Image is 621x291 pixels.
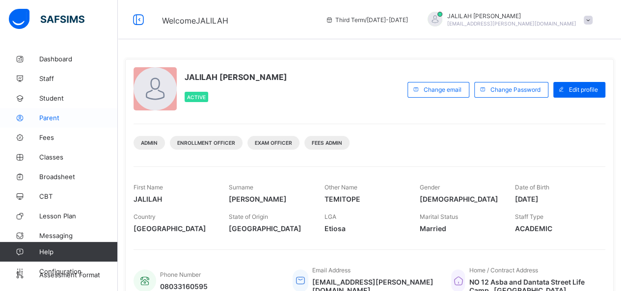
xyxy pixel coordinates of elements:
[420,184,440,191] span: Gender
[312,140,342,146] span: Fees Admin
[39,248,117,256] span: Help
[515,184,549,191] span: Date of Birth
[39,55,118,63] span: Dashboard
[134,224,214,233] span: [GEOGRAPHIC_DATA]
[39,212,118,220] span: Lesson Plan
[418,12,597,28] div: JALILAHBALOGUN-BINUYO
[229,195,309,203] span: [PERSON_NAME]
[255,140,292,146] span: Exam Officer
[160,282,208,291] span: 08033160595
[39,114,118,122] span: Parent
[447,21,576,26] span: [EMAIL_ADDRESS][PERSON_NAME][DOMAIN_NAME]
[324,195,405,203] span: TEMITOPE
[324,224,405,233] span: Etiosa
[39,133,118,141] span: Fees
[229,213,268,220] span: State of Origin
[312,266,351,274] span: Email Address
[39,75,118,82] span: Staff
[424,86,461,93] span: Change email
[187,94,206,100] span: Active
[185,72,287,82] span: JALILAH [PERSON_NAME]
[420,224,500,233] span: Married
[39,94,118,102] span: Student
[325,16,408,24] span: session/term information
[420,213,458,220] span: Marital Status
[420,195,500,203] span: [DEMOGRAPHIC_DATA]
[39,173,118,181] span: Broadsheet
[39,192,118,200] span: CBT
[134,213,156,220] span: Country
[229,224,309,233] span: [GEOGRAPHIC_DATA]
[141,140,158,146] span: Admin
[515,224,595,233] span: ACADEMIC
[447,12,576,20] span: JALILAH [PERSON_NAME]
[515,195,595,203] span: [DATE]
[177,140,235,146] span: Enrollment Officer
[324,184,357,191] span: Other Name
[134,195,214,203] span: JALILAH
[39,267,117,275] span: Configuration
[162,16,228,26] span: Welcome JALILAH
[469,266,538,274] span: Home / Contract Address
[490,86,540,93] span: Change Password
[515,213,543,220] span: Staff Type
[39,232,118,239] span: Messaging
[9,9,84,29] img: safsims
[134,184,163,191] span: First Name
[229,184,253,191] span: Surname
[569,86,598,93] span: Edit profile
[160,271,201,278] span: Phone Number
[39,153,118,161] span: Classes
[324,213,336,220] span: LGA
